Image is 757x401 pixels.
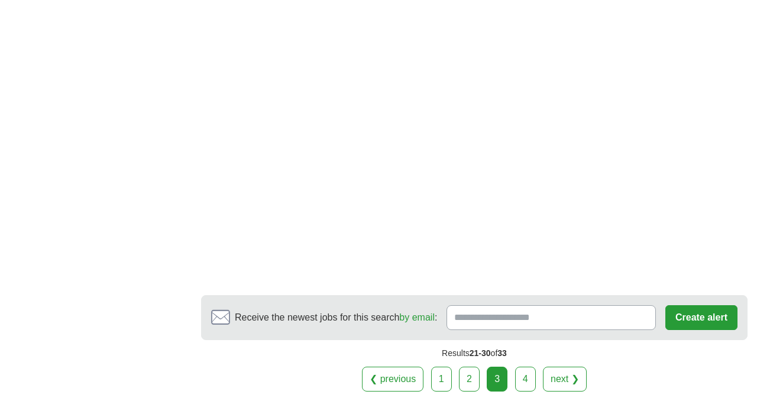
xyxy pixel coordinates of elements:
a: 2 [459,367,480,392]
span: 33 [497,348,507,358]
div: 3 [487,367,507,392]
a: ❮ previous [362,367,423,392]
a: 1 [431,367,452,392]
span: Receive the newest jobs for this search : [235,311,437,325]
button: Create alert [665,305,737,330]
a: by email [399,312,435,322]
div: Results of [201,340,748,367]
a: next ❯ [543,367,587,392]
span: 21-30 [470,348,491,358]
a: 4 [515,367,536,392]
